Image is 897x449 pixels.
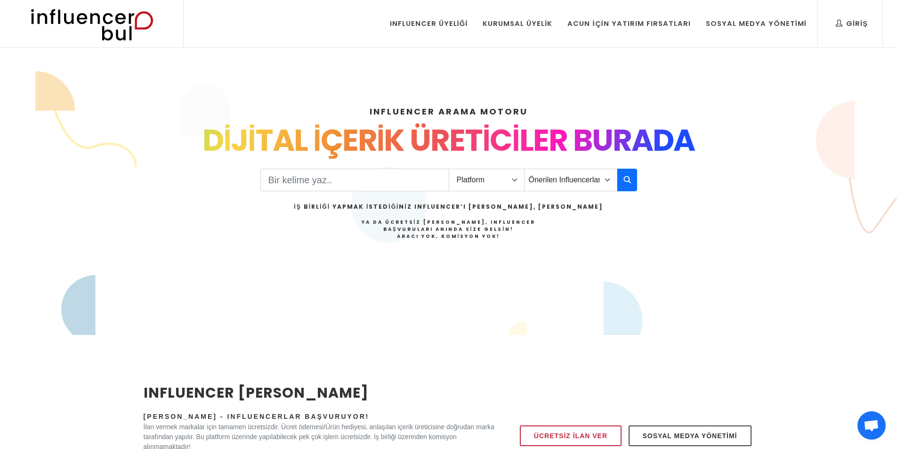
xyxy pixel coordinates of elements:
[390,18,468,29] div: Influencer Üyeliği
[836,18,868,29] div: Giriş
[294,203,603,211] h2: İş Birliği Yapmak İstediğiniz Influencer’ı [PERSON_NAME], [PERSON_NAME]
[520,425,622,446] a: Ücretsiz İlan Ver
[706,18,807,29] div: Sosyal Medya Yönetimi
[397,233,501,240] strong: Aracı Yok, Komisyon Yok!
[144,118,754,163] div: DİJİTAL İÇERİK ÜRETİCİLER BURADA
[144,382,495,403] h2: INFLUENCER [PERSON_NAME]
[643,430,737,441] span: Sosyal Medya Yönetimi
[294,219,603,240] h4: Ya da Ücretsiz [PERSON_NAME], Influencer Başvuruları Anında Size Gelsin!
[144,413,370,420] span: [PERSON_NAME] - Influencerlar Başvuruyor!
[260,169,449,191] input: Search
[534,430,607,441] span: Ücretsiz İlan Ver
[857,411,886,440] a: Açık sohbet
[567,18,690,29] div: Acun İçin Yatırım Fırsatları
[483,18,552,29] div: Kurumsal Üyelik
[144,105,754,118] h4: INFLUENCER ARAMA MOTORU
[629,425,752,446] a: Sosyal Medya Yönetimi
